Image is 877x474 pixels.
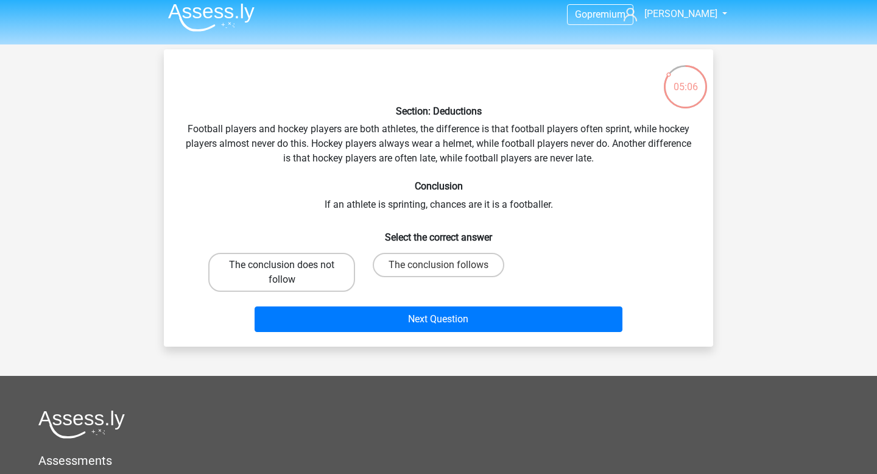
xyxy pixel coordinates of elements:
div: 05:06 [663,64,708,94]
div: Football players and hockey players are both athletes, the difference is that football players of... [169,59,708,337]
span: [PERSON_NAME] [644,8,717,19]
h6: Conclusion [183,180,694,192]
h5: Assessments [38,453,839,468]
a: Gopremium [568,6,633,23]
button: Next Question [255,306,623,332]
label: The conclusion follows [373,253,504,277]
h6: Select the correct answer [183,222,694,243]
img: Assessly [168,3,255,32]
span: premium [587,9,625,20]
h6: Section: Deductions [183,105,694,117]
a: [PERSON_NAME] [619,7,719,21]
label: The conclusion does not follow [208,253,355,292]
span: Go [575,9,587,20]
img: Assessly logo [38,410,125,439]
